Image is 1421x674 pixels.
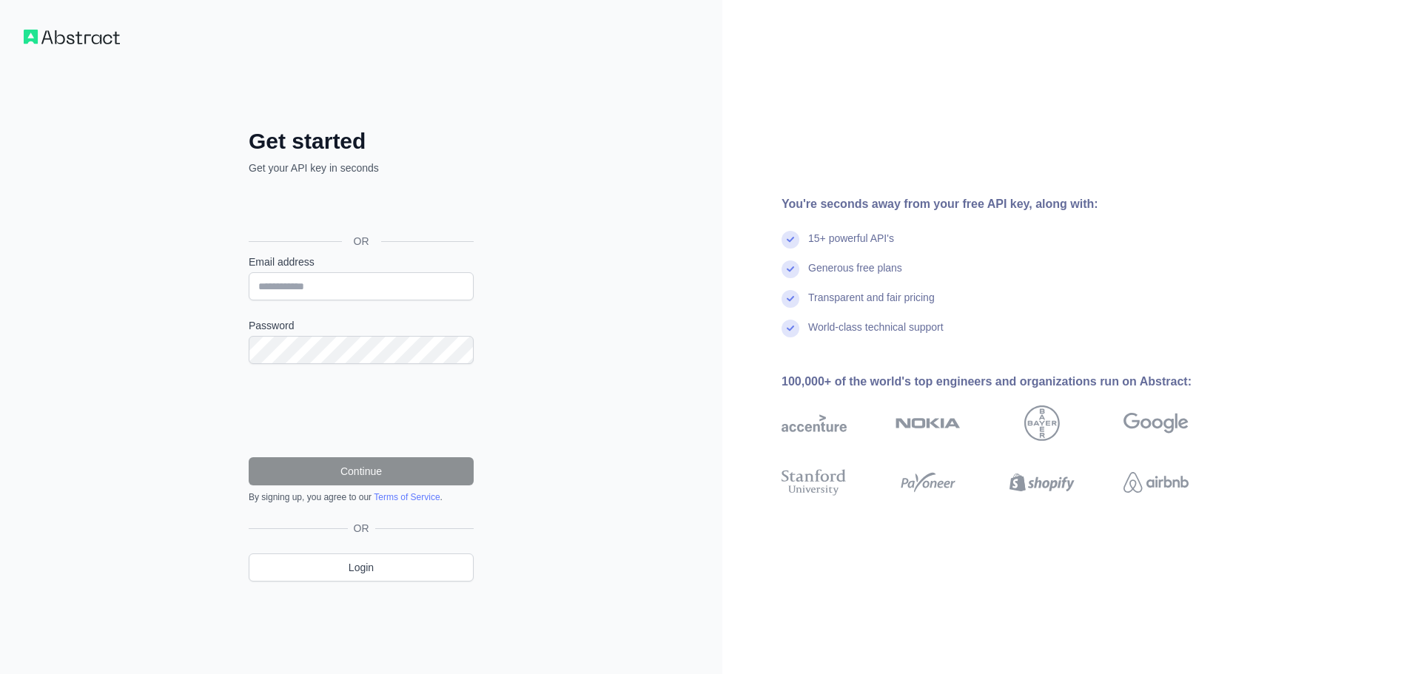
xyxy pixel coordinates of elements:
img: bayer [1024,405,1060,441]
img: accenture [782,405,847,441]
iframe: Sign in with Google Button [241,192,478,224]
img: Workflow [24,30,120,44]
img: google [1123,405,1189,441]
img: check mark [782,290,799,308]
img: payoneer [896,466,961,499]
div: Generous free plans [808,260,902,290]
img: check mark [782,320,799,337]
img: airbnb [1123,466,1189,499]
img: shopify [1010,466,1075,499]
div: You're seconds away from your free API key, along with: [782,195,1236,213]
a: Login [249,553,474,582]
p: Get your API key in seconds [249,161,474,175]
a: Terms of Service [374,492,440,502]
img: nokia [896,405,961,441]
button: Continue [249,457,474,485]
label: Password [249,318,474,333]
iframe: reCAPTCHA [249,382,474,439]
img: stanford university [782,466,847,499]
span: OR [348,521,375,536]
h2: Get started [249,128,474,155]
div: By signing up, you agree to our . [249,491,474,503]
div: Transparent and fair pricing [808,290,935,320]
div: 100,000+ of the world's top engineers and organizations run on Abstract: [782,373,1236,391]
div: World-class technical support [808,320,944,349]
div: 15+ powerful API's [808,231,894,260]
img: check mark [782,260,799,278]
label: Email address [249,255,474,269]
span: OR [342,234,381,249]
img: check mark [782,231,799,249]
